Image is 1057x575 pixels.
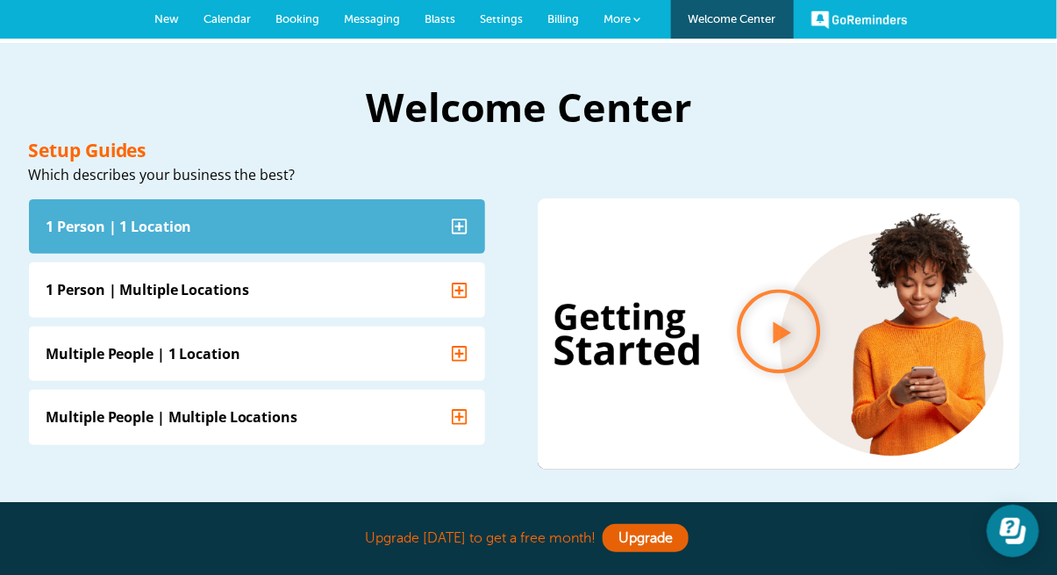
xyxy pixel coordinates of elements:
[548,12,580,25] span: Billing
[987,505,1039,557] iframe: Resource center
[46,237,249,256] div: 1 Person | Multiple Locations
[29,156,485,211] summary: 1 Person | 1 Location
[481,12,524,25] span: Settings
[345,12,401,25] span: Messaging
[29,219,485,274] summary: 1 Person | Multiple Locations
[29,125,485,139] h2: Which describes your business the best?
[29,44,1029,83] h2: Welcome Center
[276,12,320,25] span: Booking
[604,12,632,25] span: More
[134,520,924,557] div: Upgrade [DATE] to get a free month!
[425,12,456,25] span: Blasts
[46,364,297,384] div: Multiple People | Multiple Locations
[735,244,823,338] div: Play Video
[29,98,485,117] h2: Setup Guides
[29,284,485,338] summary: Multiple People | 1 Location
[46,301,240,320] div: Multiple People | 1 Location
[29,156,485,402] div: Accordion. Open links with Enter or Space, close with Escape, and navigate with Arrow Keys
[155,12,180,25] span: New
[29,523,1029,550] h2: Frequently Asked Questions
[29,347,485,401] summary: Multiple People | Multiple Locations
[603,524,689,552] a: Upgrade
[46,174,192,193] div: 1 Person | 1 Location
[204,12,252,25] span: Calendar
